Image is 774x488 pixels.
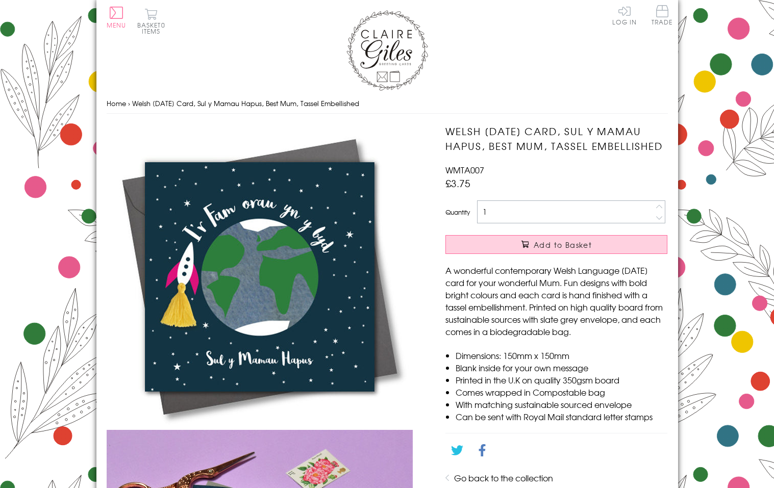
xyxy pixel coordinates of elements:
[456,398,667,410] li: With matching sustainable sourced envelope
[346,10,428,91] img: Claire Giles Greetings Cards
[445,264,667,338] p: A wonderful contemporary Welsh Language [DATE] card for your wonderful Mum. Fun designs with bold...
[456,349,667,362] li: Dimensions: 150mm x 150mm
[132,98,359,108] span: Welsh [DATE] Card, Sul y Mamau Hapus, Best Mum, Tassel Embellished
[445,235,667,254] button: Add to Basket
[142,20,165,36] span: 0 items
[107,124,413,430] img: Welsh Mother's Day Card, Sul y Mamau Hapus, Best Mum, Tassel Embellished
[612,5,637,25] a: Log In
[454,472,553,484] a: Go back to the collection
[456,386,667,398] li: Comes wrapped in Compostable bag
[652,5,673,27] a: Trade
[445,164,484,176] span: WMTA007
[534,240,592,250] span: Add to Basket
[107,20,127,30] span: Menu
[107,98,126,108] a: Home
[456,362,667,374] li: Blank inside for your own message
[456,374,667,386] li: Printed in the U.K on quality 350gsm board
[445,208,470,217] label: Quantity
[107,7,127,28] button: Menu
[128,98,130,108] span: ›
[456,410,667,423] li: Can be sent with Royal Mail standard letter stamps
[445,124,667,153] h1: Welsh [DATE] Card, Sul y Mamau Hapus, Best Mum, Tassel Embellished
[137,8,165,34] button: Basket0 items
[107,93,668,114] nav: breadcrumbs
[652,5,673,25] span: Trade
[445,176,470,190] span: £3.75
